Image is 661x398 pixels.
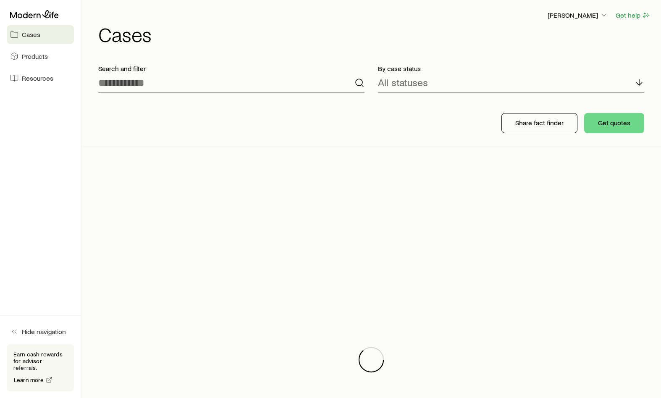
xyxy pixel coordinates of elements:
[378,64,644,73] p: By case status
[548,11,608,19] p: [PERSON_NAME]
[584,113,644,133] button: Get quotes
[22,52,48,61] span: Products
[98,64,365,73] p: Search and filter
[7,322,74,341] button: Hide navigation
[22,74,53,82] span: Resources
[7,344,74,391] div: Earn cash rewards for advisor referrals.Learn more
[501,113,577,133] button: Share fact finder
[22,30,40,39] span: Cases
[7,69,74,87] a: Resources
[7,47,74,66] a: Products
[515,119,564,127] p: Share fact finder
[13,351,67,371] p: Earn cash rewards for advisor referrals.
[7,25,74,44] a: Cases
[14,377,44,383] span: Learn more
[547,11,609,21] button: [PERSON_NAME]
[22,327,66,336] span: Hide navigation
[615,11,651,20] button: Get help
[378,76,428,88] p: All statuses
[98,24,651,44] h1: Cases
